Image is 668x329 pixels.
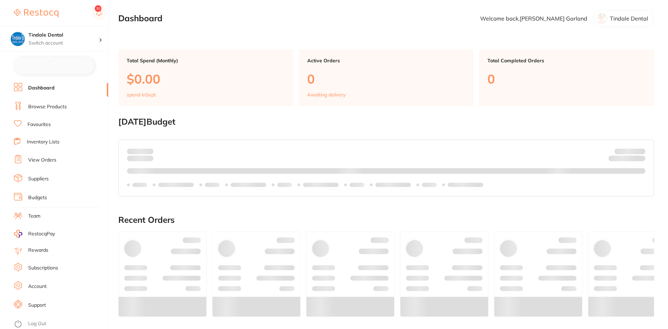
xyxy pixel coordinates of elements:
p: Labels extended [158,182,194,188]
strong: $NaN [632,148,645,154]
a: Total Spend (Monthly)$0.00spend inSept [118,49,293,106]
p: Spent: [127,148,153,154]
a: View Orders [28,157,56,164]
p: Welcome back, [PERSON_NAME] Garland [480,15,587,22]
a: Subscriptions [28,265,58,272]
h4: Tindale Dental [29,32,99,39]
a: Restocq Logo [14,5,58,21]
strong: $0.00 [633,157,645,163]
img: Tindale Dental [11,32,25,46]
p: Labels [133,182,147,188]
p: spend in Sept [127,92,156,97]
p: Labels extended [375,182,411,188]
p: Labels [422,182,437,188]
a: RestocqPay [14,230,55,238]
p: Budget: [614,148,645,154]
p: Tindale Dental [610,15,648,22]
a: Browse Products [28,103,67,110]
h2: Recent Orders [118,215,654,225]
p: Awaiting delivery [307,92,345,97]
a: Rewards [28,247,48,254]
img: RestocqPay [14,230,22,238]
a: Inventory Lists [27,139,59,146]
p: Total Completed Orders [487,58,646,63]
p: Labels [350,182,364,188]
a: Log Out [28,320,46,327]
a: Support [28,302,46,309]
a: Dashboard [28,85,55,92]
a: Budgets [28,194,47,201]
span: RestocqPay [28,230,55,237]
p: Labels extended [448,182,483,188]
p: 0 [487,72,646,86]
img: Restocq Logo [14,9,58,17]
p: Remaining: [609,154,645,163]
p: Active Orders [307,58,466,63]
p: 0 [307,72,466,86]
h2: Dashboard [118,14,162,23]
p: Total Spend (Monthly) [127,58,285,63]
p: Labels [277,182,292,188]
a: Total Completed Orders0 [479,49,654,106]
a: Favourites [27,121,51,128]
p: Labels extended [303,182,339,188]
a: Account [28,283,47,290]
p: month [127,154,153,163]
p: Switch account [29,40,99,47]
p: $0.00 [127,72,285,86]
strong: $0.00 [141,148,153,154]
h2: [DATE] Budget [118,117,654,127]
p: Labels extended [231,182,266,188]
a: Team [28,213,40,220]
a: Suppliers [28,175,49,182]
p: Labels [205,182,220,188]
a: Active Orders0Awaiting delivery [299,49,474,106]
